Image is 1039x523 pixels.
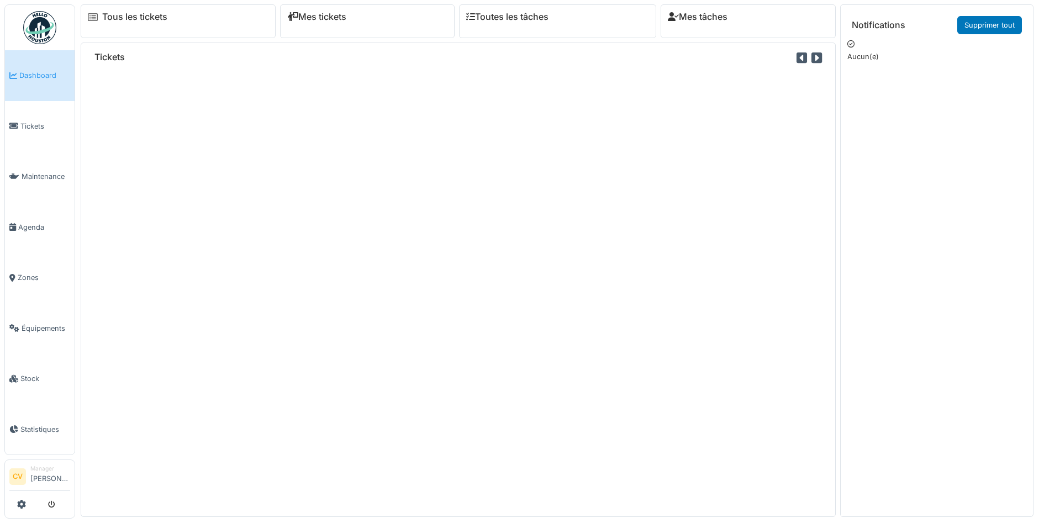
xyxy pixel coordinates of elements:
[5,252,75,303] a: Zones
[30,464,70,473] div: Manager
[466,12,548,22] a: Toutes les tâches
[5,404,75,455] a: Statistiques
[5,202,75,253] a: Agenda
[23,11,56,44] img: Badge_color-CXgf-gQk.svg
[287,12,346,22] a: Mes tickets
[5,353,75,404] a: Stock
[5,303,75,354] a: Équipements
[5,151,75,202] a: Maintenance
[20,373,70,384] span: Stock
[102,12,167,22] a: Tous les tickets
[22,323,70,334] span: Équipements
[30,464,70,488] li: [PERSON_NAME]
[20,424,70,435] span: Statistiques
[668,12,727,22] a: Mes tâches
[5,101,75,152] a: Tickets
[20,121,70,131] span: Tickets
[94,52,125,62] h6: Tickets
[18,272,70,283] span: Zones
[9,464,70,491] a: CV Manager[PERSON_NAME]
[5,50,75,101] a: Dashboard
[852,20,905,30] h6: Notifications
[847,51,1026,62] p: Aucun(e)
[22,171,70,182] span: Maintenance
[18,222,70,233] span: Agenda
[957,16,1022,34] a: Supprimer tout
[19,70,70,81] span: Dashboard
[9,468,26,485] li: CV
